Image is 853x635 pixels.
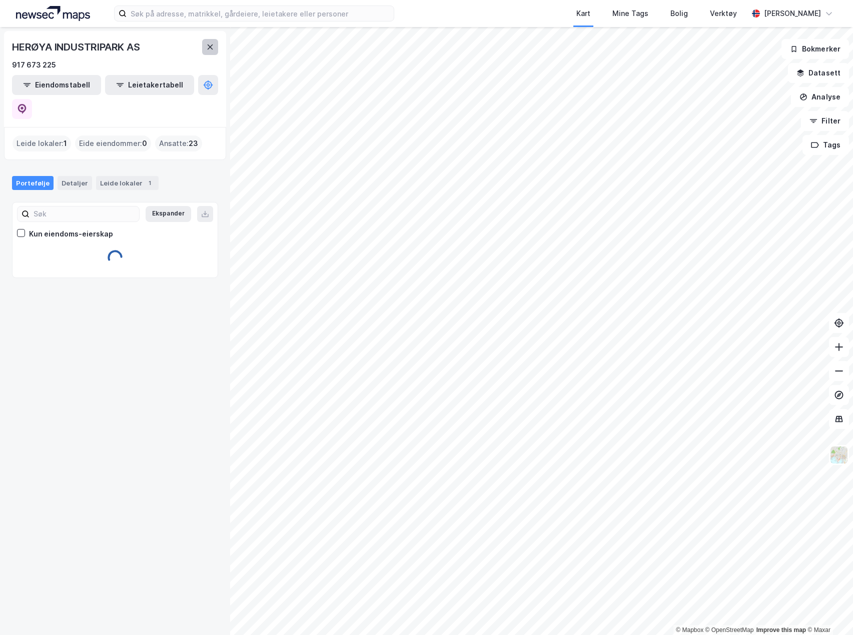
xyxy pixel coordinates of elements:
[105,75,194,95] button: Leietakertabell
[801,111,849,131] button: Filter
[803,587,853,635] iframe: Chat Widget
[142,137,147,149] span: 0
[64,137,67,149] span: 1
[670,7,688,19] div: Bolig
[705,626,754,633] a: OpenStreetMap
[12,75,101,95] button: Eiendomstabell
[791,87,849,107] button: Analyse
[146,206,191,222] button: Ekspander
[13,135,71,151] div: Leide lokaler :
[127,6,394,21] input: Søk på adresse, matrikkel, gårdeiere, leietakere eller personer
[189,137,198,149] span: 23
[802,135,849,155] button: Tags
[12,176,54,190] div: Portefølje
[155,135,202,151] div: Ansatte :
[58,176,92,190] div: Detaljer
[12,39,142,55] div: HERØYA INDUSTRIPARK AS
[30,206,139,221] input: Søk
[710,7,737,19] div: Verktøy
[145,178,155,188] div: 1
[781,39,849,59] button: Bokmerker
[96,176,159,190] div: Leide lokaler
[16,6,90,21] img: logo.a4113a55bc3d86da70a041830d287a7e.svg
[803,587,853,635] div: Kontrollprogram for chat
[764,7,821,19] div: [PERSON_NAME]
[788,63,849,83] button: Datasett
[676,626,703,633] a: Mapbox
[756,626,806,633] a: Improve this map
[12,59,56,71] div: 917 673 225
[612,7,648,19] div: Mine Tags
[107,249,123,265] img: spinner.a6d8c91a73a9ac5275cf975e30b51cfb.svg
[829,445,848,464] img: Z
[75,135,151,151] div: Eide eiendommer :
[576,7,590,19] div: Kart
[29,228,113,240] div: Kun eiendoms-eierskap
